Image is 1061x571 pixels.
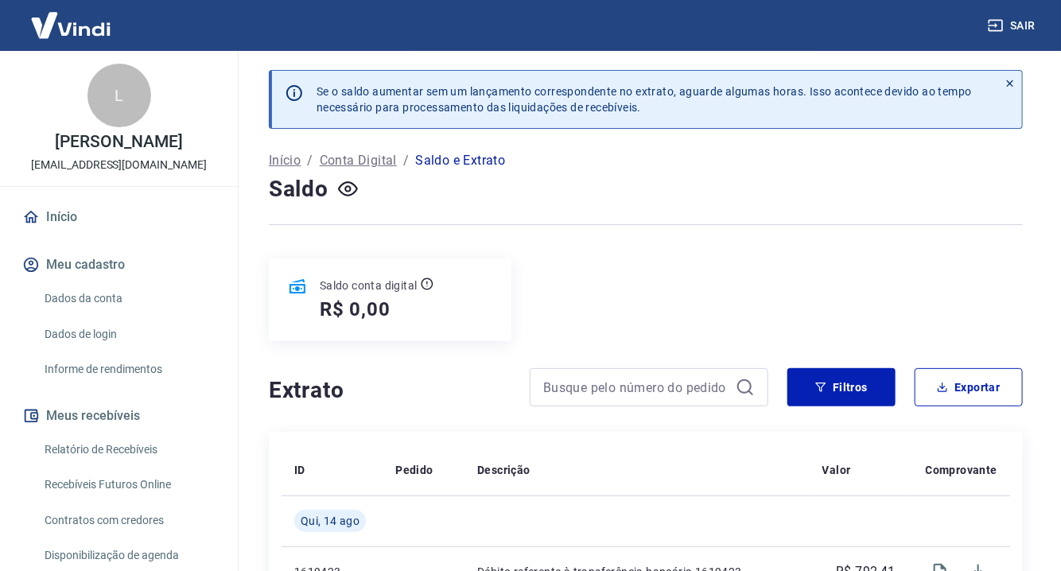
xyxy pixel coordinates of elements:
[38,318,219,351] a: Dados de login
[403,151,409,170] p: /
[307,151,313,170] p: /
[320,278,418,293] p: Saldo conta digital
[19,247,219,282] button: Meu cadastro
[317,84,972,115] p: Se o saldo aumentar sem um lançamento correspondente no extrato, aguarde algumas horas. Isso acon...
[38,353,219,386] a: Informe de rendimentos
[926,462,997,478] p: Comprovante
[31,157,207,173] p: [EMAIL_ADDRESS][DOMAIN_NAME]
[320,297,391,322] h5: R$ 0,00
[38,468,219,501] a: Recebíveis Futuros Online
[787,368,896,406] button: Filtros
[38,504,219,537] a: Contratos com credores
[269,151,301,170] a: Início
[985,11,1042,41] button: Sair
[87,64,151,127] div: L
[294,462,305,478] p: ID
[415,151,505,170] p: Saldo e Extrato
[543,375,729,399] input: Busque pelo número do pedido
[477,462,530,478] p: Descrição
[38,433,219,466] a: Relatório de Recebíveis
[915,368,1023,406] button: Exportar
[301,513,359,529] span: Qui, 14 ago
[19,1,122,49] img: Vindi
[320,151,397,170] a: Conta Digital
[269,173,328,205] h4: Saldo
[38,282,219,315] a: Dados da conta
[269,375,511,406] h4: Extrato
[822,462,851,478] p: Valor
[395,462,433,478] p: Pedido
[19,200,219,235] a: Início
[19,398,219,433] button: Meus recebíveis
[55,134,182,150] p: [PERSON_NAME]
